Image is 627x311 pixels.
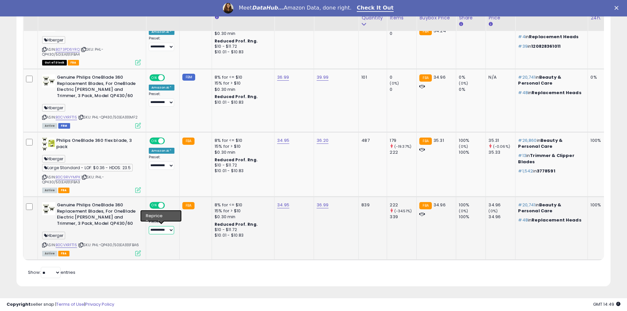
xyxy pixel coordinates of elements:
div: 0 [390,74,416,80]
span: FBA [58,188,69,193]
span: Hberger [42,232,65,239]
span: ON [150,138,158,144]
div: 839 [361,202,382,208]
a: Privacy Policy [85,301,114,307]
div: Amazon AI * [149,148,174,154]
small: (0%) [459,81,468,86]
b: Reduced Prof. Rng. [215,94,258,99]
a: 36.99 [317,202,328,208]
div: 100% [590,202,612,208]
div: ASIN: [42,138,141,192]
div: 101 [361,74,382,80]
span: 34.96 [433,74,446,80]
div: Win BuyBox * [149,212,174,218]
small: (0%) [459,144,468,149]
span: OFF [164,203,174,208]
div: 8% for <= $10 [215,74,269,80]
small: FBA [419,202,431,209]
div: $10.01 - $10.83 [215,100,269,105]
b: Reduced Prof. Rng. [215,157,258,163]
div: 0 [390,87,416,92]
span: ON [150,75,158,81]
p: in [518,74,583,86]
div: ASIN: [42,19,141,65]
a: B0C9RVYMPK [56,174,80,180]
div: 15% for > $10 [215,143,269,149]
a: Check It Out [357,5,394,12]
p: in [518,43,583,49]
a: Terms of Use [56,301,84,307]
small: FBM [182,74,195,81]
div: $0.30 min [215,31,269,37]
span: Replacement Heads [529,34,579,40]
span: 3778591 [537,168,555,174]
span: | SKU: PHL-QP430/50|EA|1|1|FBA3 [42,174,104,184]
b: Genuine Philips OneBlade 360 Replacement Blades, For OneBlade Electric [PERSON_NAME] and Trimmer,... [57,202,137,228]
div: $10.01 - $10.83 [215,233,269,238]
span: | SKU: PHL-QP430/50|EA|1|1|MF2 [78,115,138,120]
small: FBA [419,28,431,35]
p: in [518,138,583,149]
span: Hberger [42,155,65,163]
span: OFF [164,138,174,144]
span: Beauty & Personal Care [518,137,562,149]
div: 339 [390,214,416,220]
small: (-19.37%) [394,144,411,149]
small: (0%) [459,208,468,214]
img: 51KtYyrD+vL._SL40_.jpg [42,138,55,151]
div: 15% for > $10 [215,208,269,214]
div: 8% for <= $10 [215,138,269,143]
small: Avg Win Price. [488,21,492,27]
small: FBA [182,138,195,145]
img: 41qietNcfNL._SL40_.jpg [42,202,55,215]
span: Beauty & Personal Care [518,74,561,86]
div: 34.96 [488,202,515,208]
p: in [518,217,583,223]
a: B0CVXRFT15 [56,115,77,120]
a: 36.20 [317,137,328,144]
small: Amazon Fees. [215,14,219,20]
strong: Copyright [7,301,31,307]
div: 35.31 [488,138,515,143]
img: Profile image for Georgie [223,3,233,13]
div: Preset: [149,155,174,170]
img: 41qietNcfNL._SL40_.jpg [42,74,55,88]
span: Replacement Heads [532,217,582,223]
div: 15% for > $10 [215,80,269,86]
span: #39 [518,43,527,49]
div: 179 [390,138,416,143]
span: All listings currently available for purchase on Amazon [42,123,57,129]
div: 222 [390,202,416,208]
div: 0% [459,74,485,80]
small: (-34.51%) [394,208,412,214]
div: 487 [361,138,382,143]
span: FBM [58,123,70,129]
div: Meet Amazon Data, done right. [239,5,352,11]
span: #26,860 [518,137,536,143]
b: Reduced Prof. Rng. [215,38,258,44]
small: FBA [419,74,431,82]
i: DataHub... [252,5,284,11]
span: Trimmer & Clipper Blades [518,152,574,165]
div: 0 [390,31,416,37]
b: Philips OneBlade 360 flex blade, 3 pack [56,138,136,151]
div: Preset: [149,92,174,107]
span: ON [150,203,158,208]
a: 39.99 [317,74,328,81]
span: Beauty & Personal Care [518,202,561,214]
span: Hberger [42,104,65,112]
span: | SKU: PHL-QP430/50|EA|1|1|FBA6 [78,242,139,247]
div: $10 - $11.72 [215,163,269,168]
div: 222 [390,149,416,155]
div: $0.30 min [215,87,269,92]
div: 100% [459,149,485,155]
span: Replacement Heads [532,90,582,96]
div: 100% [459,138,485,143]
span: #20,741 [518,202,535,208]
div: N/A [488,74,510,80]
div: $0.30 min [215,149,269,155]
small: (0%) [488,208,498,214]
a: 34.95 [277,202,289,208]
span: All listings currently available for purchase on Amazon [42,251,57,256]
p: in [518,34,583,40]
